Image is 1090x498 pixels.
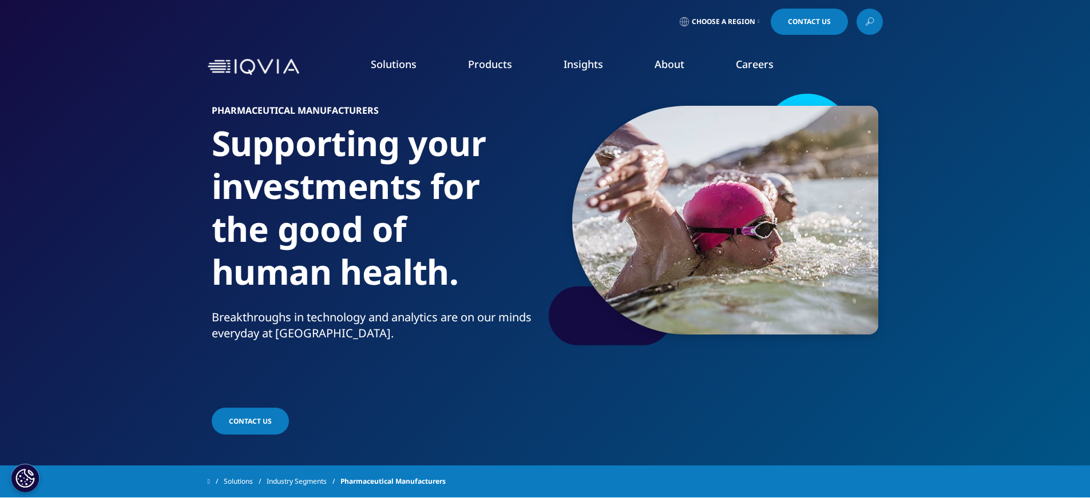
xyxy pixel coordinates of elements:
[212,309,541,348] p: Breakthroughs in technology and analytics are on our minds everyday at [GEOGRAPHIC_DATA].
[224,471,267,492] a: Solutions
[11,464,39,492] button: Cookies Settings
[771,9,848,35] a: Contact Us
[788,18,831,25] span: Contact Us
[564,57,603,71] a: Insights
[572,106,878,334] img: gettyimages-906499404_900px.jpg
[655,57,684,71] a: About
[692,17,755,26] span: Choose a Region
[267,471,340,492] a: Industry Segments
[229,416,272,426] span: Contact us
[468,57,512,71] a: Products
[736,57,774,71] a: Careers
[304,40,883,94] nav: Primary
[212,122,541,309] h1: Supporting your investments for the good of human health.
[212,106,541,122] h6: Pharmaceutical Manufacturers
[212,408,289,435] a: Contact us
[340,471,446,492] span: Pharmaceutical Manufacturers
[208,59,299,75] img: IQVIA Healthcare Information Technology and Pharma Clinical Research Company
[371,57,417,71] a: Solutions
